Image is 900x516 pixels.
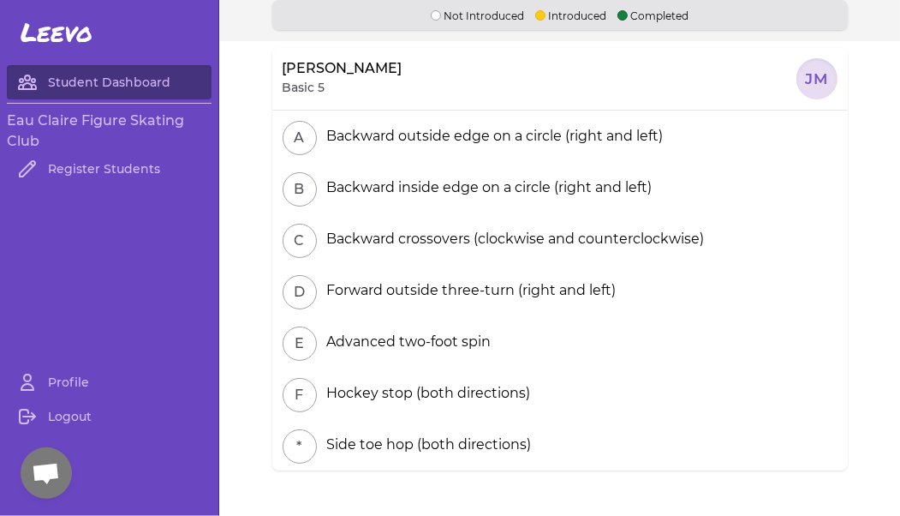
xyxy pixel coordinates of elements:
p: Not Introduced [431,7,525,23]
button: C [283,224,317,258]
div: Forward outside three-turn (right and left) [320,280,617,301]
a: Register Students [7,152,212,186]
a: Student Dashboard [7,65,212,99]
div: Backward crossovers (clockwise and counterclockwise) [320,229,705,249]
button: B [283,172,317,207]
div: Backward inside edge on a circle (right and left) [320,177,653,198]
h3: Eau Claire Figure Skating Club [7,111,212,152]
div: Backward outside edge on a circle (right and left) [320,126,664,147]
button: D [283,275,317,309]
button: F [283,378,317,412]
p: [PERSON_NAME] [283,58,402,79]
div: Advanced two-foot spin [320,332,492,352]
button: E [283,327,317,361]
p: Basic 5 [283,79,325,96]
span: Leevo [21,17,92,48]
button: A [283,121,317,155]
a: Open chat [21,447,72,499]
a: Logout [7,399,212,434]
p: Introduced [535,7,607,23]
a: Profile [7,365,212,399]
div: Side toe hop (both directions) [320,435,532,455]
p: Completed [617,7,689,23]
div: Hockey stop (both directions) [320,383,531,404]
